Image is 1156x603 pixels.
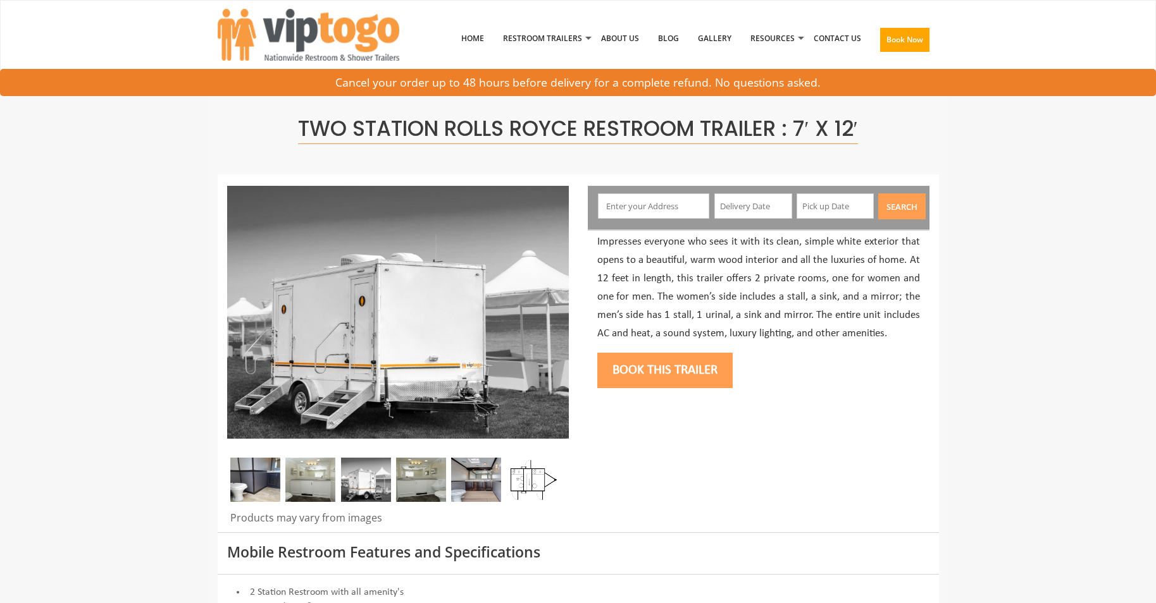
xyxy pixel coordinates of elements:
[797,193,874,219] input: Pick up Date
[298,114,857,144] span: Two Station Rolls Royce Restroom Trailer : 7′ x 12′
[227,186,569,439] img: Side view of two station restroom trailer with separate doors for males and females
[494,6,592,71] a: Restroom Trailers
[452,6,494,71] a: Home
[227,585,929,600] li: 2 Station Restroom with all amenity's
[649,6,688,71] a: Blog
[804,6,871,71] a: Contact Us
[592,6,649,71] a: About Us
[285,458,335,502] img: Gel 2 station 02
[871,6,939,79] a: Book Now
[341,458,391,502] img: A mini restroom trailer with two separate stations and separate doors for males and females
[218,9,399,61] img: VIPTOGO
[227,511,569,532] div: Products may vary from images
[227,544,929,560] h3: Mobile Restroom Features and Specifications
[507,458,557,502] img: Floor Plan of 2 station restroom with sink and toilet
[597,353,733,388] button: Book this trailer
[396,458,446,502] img: Gel 2 station 03
[597,233,920,343] p: Impresses everyone who sees it with its clean, simple white exterior that opens to a beautiful, w...
[598,193,709,219] input: Enter your Address
[741,6,804,71] a: Resources
[880,28,929,52] button: Book Now
[878,193,926,219] button: Search
[688,6,741,71] a: Gallery
[230,458,280,502] img: A close view of inside of a station with a stall, mirror and cabinets
[714,193,792,219] input: Delivery Date
[451,458,501,502] img: A close view of inside of a station with a stall, mirror and cabinets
